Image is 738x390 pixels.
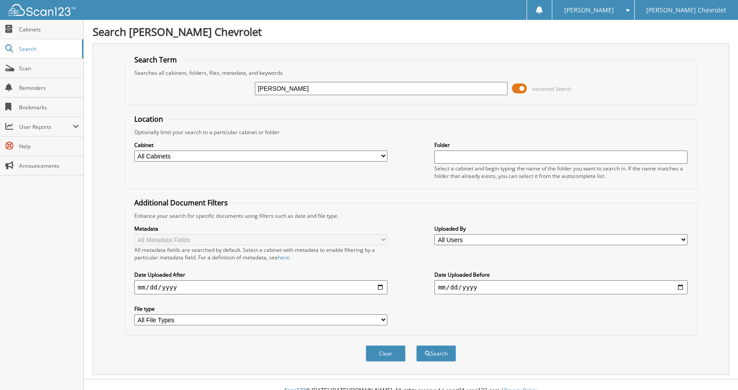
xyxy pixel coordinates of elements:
[130,198,232,208] legend: Additional Document Filters
[19,26,79,33] span: Cabinets
[130,212,692,220] div: Enhance your search for specific documents using filters such as date and file type.
[532,85,571,92] span: Advanced Search
[434,225,687,232] label: Uploaded By
[134,246,387,261] div: All metadata fields are searched by default. Select a cabinet with metadata to enable filtering b...
[694,348,738,390] iframe: Chat Widget
[646,8,726,13] span: [PERSON_NAME] Chevrolet
[434,141,687,149] label: Folder
[130,128,692,136] div: Optionally limit your search to a particular cabinet or folder
[134,225,387,232] label: Metadata
[366,345,406,362] button: Clear
[434,280,687,294] input: end
[134,271,387,278] label: Date Uploaded After
[19,45,78,53] span: Search
[19,143,79,150] span: Help
[19,104,79,111] span: Bookmarks
[19,84,79,92] span: Reminders
[93,24,729,39] h1: Search [PERSON_NAME] Chevrolet
[564,8,614,13] span: [PERSON_NAME]
[19,65,79,72] span: Scan
[9,4,75,16] img: scan123-logo-white.svg
[130,55,181,65] legend: Search Term
[134,280,387,294] input: start
[19,123,73,131] span: User Reports
[130,69,692,77] div: Searches all cabinets, folders, files, metadata, and keywords
[19,162,79,170] span: Announcements
[130,114,168,124] legend: Location
[434,165,687,180] div: Select a cabinet and begin typing the name of the folder you want to search in. If the name match...
[134,305,387,313] label: File type
[434,271,687,278] label: Date Uploaded Before
[278,254,289,261] a: here
[416,345,456,362] button: Search
[134,141,387,149] label: Cabinet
